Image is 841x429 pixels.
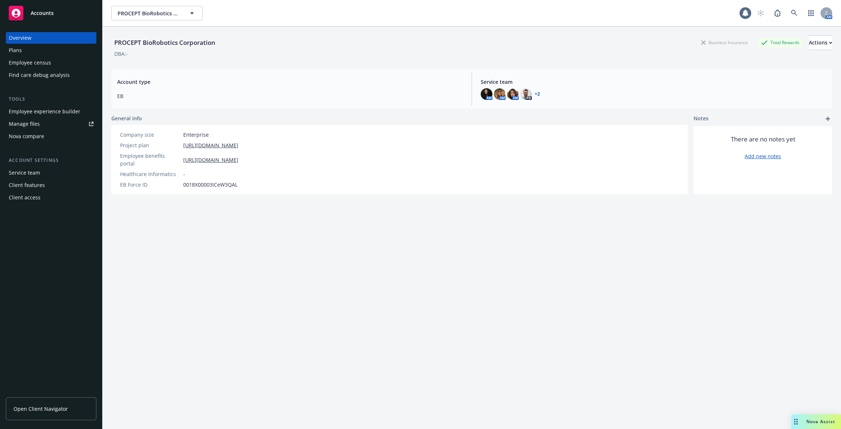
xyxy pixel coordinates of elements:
div: PROCEPT BioRobotics Corporation [111,38,218,47]
span: EB [117,92,463,100]
a: Plans [6,44,96,56]
div: Nova compare [9,130,44,142]
span: Enterprise [183,131,209,139]
div: Service team [9,167,40,179]
span: Open Client Navigator [14,405,68,413]
a: Accounts [6,3,96,23]
a: Overview [6,32,96,44]
a: Search [787,6,802,20]
span: PROCEPT BioRobotics Corporation [118,9,181,17]
div: Healthcare Informatics [120,170,180,178]
a: [URL][DOMAIN_NAME] [183,141,238,149]
a: Client access [6,192,96,203]
span: - [183,170,185,178]
div: DBA: - [114,50,128,58]
div: Project plan [120,141,180,149]
a: add [823,114,832,123]
div: Employee experience builder [9,106,80,117]
span: Service team [481,78,826,86]
div: Plans [9,44,22,56]
div: Business Insurance [698,38,752,47]
div: Drag to move [791,414,800,429]
span: Nova Assist [806,418,835,425]
a: +2 [535,92,540,96]
div: EB Force ID [120,181,180,188]
a: Start snowing [753,6,768,20]
div: Client features [9,179,45,191]
a: Switch app [804,6,818,20]
a: Report a Bug [770,6,785,20]
button: Nova Assist [791,414,841,429]
img: photo [520,88,532,100]
a: Service team [6,167,96,179]
img: photo [481,88,492,100]
div: Employee benefits portal [120,152,180,167]
div: Employee census [9,57,51,69]
div: Company size [120,131,180,139]
div: Tools [6,95,96,103]
span: General info [111,114,142,122]
span: There are no notes yet [731,135,795,144]
a: Employee experience builder [6,106,96,117]
button: Actions [809,35,832,50]
a: Find care debug analysis [6,69,96,81]
div: Overview [9,32,31,44]
span: Notes [694,114,708,123]
a: [URL][DOMAIN_NAME] [183,156,238,164]
a: Manage files [6,118,96,130]
div: Manage files [9,118,40,130]
div: Client access [9,192,41,203]
div: Actions [809,36,832,50]
span: Account type [117,78,463,86]
img: photo [507,88,519,100]
a: Client features [6,179,96,191]
button: PROCEPT BioRobotics Corporation [111,6,203,20]
a: Employee census [6,57,96,69]
a: Add new notes [745,152,781,160]
div: Total Rewards [757,38,803,47]
img: photo [494,88,506,100]
div: Account settings [6,157,96,164]
a: Nova compare [6,130,96,142]
div: Find care debug analysis [9,69,70,81]
span: Accounts [31,10,54,16]
span: 0018X00003ICeW3QAL [183,181,238,188]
